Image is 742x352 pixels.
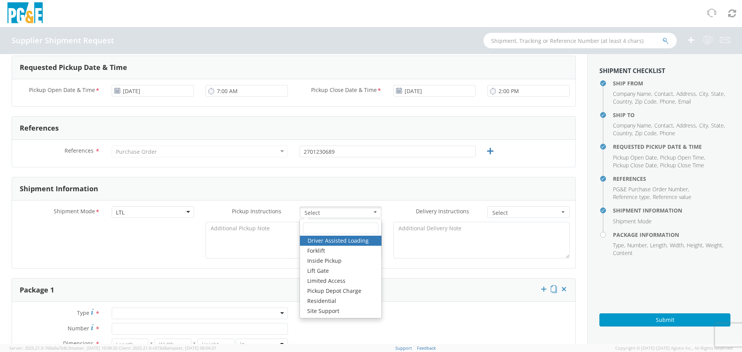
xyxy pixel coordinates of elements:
li: , [676,90,697,98]
input: Length [112,338,148,350]
span: Dimensions [63,340,94,347]
h3: References [20,124,59,132]
span: Reference value [653,193,691,201]
span: Zip Code [635,98,657,105]
h4: Requested Pickup Date & Time [613,144,730,150]
span: Pickup Close Date [613,162,657,169]
li: , [711,90,725,98]
li: , [613,154,658,162]
span: Country [613,129,632,137]
h3: Shipment Information [20,185,98,193]
span: Select [492,209,560,217]
h4: Package Information [613,232,730,238]
button: Select [300,206,382,218]
a: Lift Gate [300,266,381,276]
span: Address [676,90,696,97]
a: Pickup Depot Charge [300,286,381,296]
a: Driver Assisted Loading [300,236,381,246]
span: Shipment Mode [54,207,95,216]
div: Purchase Order [116,148,157,156]
li: , [660,98,676,105]
span: Client: 2025.21.0-c073d8a [119,345,216,351]
span: Height [687,241,703,249]
li: , [687,241,704,249]
h4: Shipment Information [613,207,730,213]
span: Email [678,98,691,105]
input: Shipment, Tracking or Reference Number (at least 4 chars) [483,33,677,48]
a: Residential [300,296,381,306]
li: , [706,241,723,249]
span: Copyright © [DATE]-[DATE] Agistix Inc., All Rights Reserved [615,345,733,351]
span: Delivery Instructions [416,207,469,215]
li: , [676,122,697,129]
img: pge-logo-06675f144f4cfa6a6814.png [6,2,44,25]
li: , [635,98,658,105]
h3: Package 1 [20,286,54,294]
span: Zip Code [635,129,657,137]
span: X [148,338,155,350]
a: Feedback [417,345,436,351]
li: , [613,122,652,129]
span: References [65,147,94,154]
span: City [699,122,708,129]
span: Type [613,241,624,249]
li: , [613,193,651,201]
li: , [654,122,674,129]
button: Select [487,206,570,218]
h4: Ship To [613,112,730,118]
span: Contact [654,122,673,129]
span: Content [613,249,633,257]
li: , [650,241,668,249]
span: Phone [660,129,675,137]
li: , [613,129,633,137]
a: Site Support [300,306,381,316]
span: Country [613,98,632,105]
span: State [711,90,724,97]
h4: Supplier Shipment Request [12,36,114,45]
h4: References [613,176,730,182]
span: Shipment Mode [613,218,652,225]
li: , [627,241,648,249]
span: Company Name [613,122,651,129]
span: Number [627,241,647,249]
span: Pickup Open Date & Time [29,86,95,95]
h3: Requested Pickup Date & Time [20,64,127,71]
span: master, [DATE] 10:09:35 [70,345,117,351]
span: PG&E Purchase Order Number [613,185,688,193]
h4: Ship From [613,80,730,86]
span: Phone [660,98,675,105]
span: Server: 2025.21.0-769a9a7b8c3 [9,345,117,351]
span: Pickup Close Date & Time [311,86,377,95]
strong: Shipment Checklist [599,66,665,75]
span: Select [305,209,372,217]
span: Type [77,309,89,316]
li: , [654,90,674,98]
span: Address [676,122,696,129]
li: , [613,185,689,193]
span: master, [DATE] 08:04:37 [169,345,216,351]
input: Width [155,338,191,350]
span: Number [68,325,89,332]
span: State [711,122,724,129]
span: Pickup Open Time [660,154,704,161]
span: Width [670,241,684,249]
li: , [699,122,709,129]
input: Height [197,338,234,350]
button: Submit [599,313,730,326]
span: Contact [654,90,673,97]
li: , [660,154,705,162]
span: Pickup Instructions [232,207,281,215]
span: Company Name [613,90,651,97]
span: Reference type [613,193,650,201]
span: Weight [706,241,722,249]
li: , [670,241,685,249]
input: 10 Digit PG&E PO Number [300,146,476,157]
li: , [613,162,658,169]
li: , [711,122,725,129]
a: Inside Pickup [300,256,381,266]
li: , [635,129,658,137]
span: City [699,90,708,97]
a: Support [395,345,412,351]
li: , [613,241,625,249]
li: , [613,90,652,98]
